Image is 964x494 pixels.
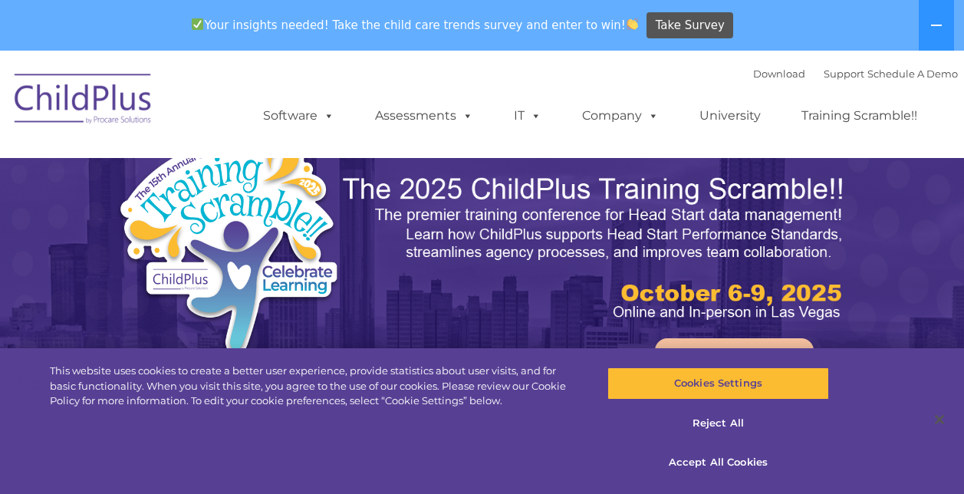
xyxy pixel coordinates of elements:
img: ChildPlus by Procare Solutions [7,63,160,140]
a: Software [248,100,350,131]
button: Accept All Cookies [607,446,829,479]
span: Your insights needed! Take the child care trends survey and enter to win! [186,10,645,40]
a: University [684,100,776,131]
a: Assessments [360,100,489,131]
a: IT [498,100,557,131]
button: Reject All [607,407,829,440]
a: Support [824,68,864,80]
a: Company [567,100,674,131]
span: Take Survey [656,12,725,39]
a: Take Survey [647,12,733,39]
a: Training Scramble!! [786,100,933,131]
button: Close [923,403,956,436]
img: 👏 [627,18,638,30]
div: This website uses cookies to create a better user experience, provide statistics about user visit... [50,364,578,409]
img: ✅ [192,18,203,30]
a: Schedule A Demo [867,68,958,80]
a: Download [753,68,805,80]
a: Learn More [655,338,814,381]
button: Cookies Settings [607,367,829,400]
font: | [753,68,958,80]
